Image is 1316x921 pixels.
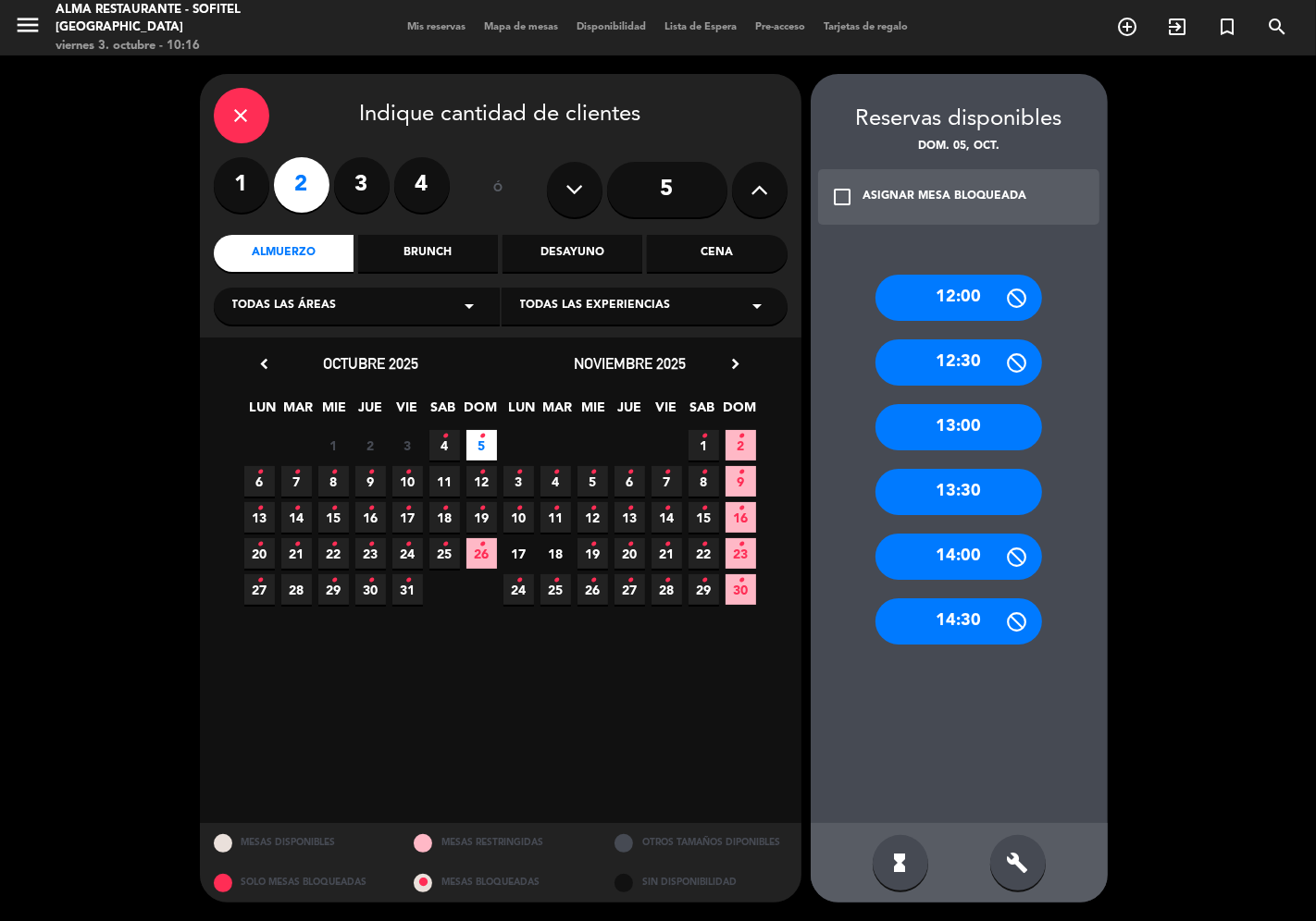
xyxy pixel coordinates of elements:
span: 4 [540,466,571,497]
i: • [552,494,559,523]
span: 16 [355,502,386,533]
span: SAB [428,397,458,427]
span: 26 [466,538,497,569]
span: 19 [577,538,608,569]
div: SOLO MESAS BLOQUEADAS [200,863,401,903]
i: chevron_left [255,354,275,374]
span: Mis reservas [399,22,476,32]
i: • [738,422,744,451]
i: hourglass_full [889,852,912,874]
i: • [701,458,707,487]
div: 14:30 [875,598,1042,645]
div: 14:00 [875,534,1042,580]
span: 20 [615,538,645,569]
span: 5 [577,466,608,497]
div: OTROS TAMAÑOS DIPONIBLES [601,823,801,863]
i: chevron_right [726,354,746,374]
span: Pre-acceso [747,22,815,32]
i: menu [14,11,42,39]
span: 15 [318,502,349,533]
span: 28 [652,574,682,605]
span: 23 [726,538,756,569]
span: Disponibilidad [568,22,656,32]
span: 29 [318,574,349,605]
span: 5 [466,430,497,460]
span: 13 [244,502,275,533]
span: 26 [577,574,608,605]
div: Almuerzo [214,235,354,272]
span: 13 [615,502,645,533]
i: • [627,494,633,523]
span: 2 [355,430,386,460]
i: • [330,494,337,523]
span: 20 [244,538,275,569]
i: • [664,494,670,523]
span: 3 [392,430,423,460]
i: • [515,458,522,487]
span: 25 [540,574,571,605]
i: • [590,494,596,523]
i: • [330,458,337,487]
span: 31 [392,574,423,605]
span: MAR [283,397,314,427]
span: 24 [503,574,534,605]
i: • [367,494,374,523]
span: 24 [392,538,423,569]
span: Tarjetas de regalo [815,22,918,32]
span: MIE [319,397,350,427]
div: ASIGNAR MESA BLOQUEADA [863,188,1027,206]
i: • [367,458,374,487]
span: 21 [281,538,312,569]
span: 27 [615,574,645,605]
span: 7 [281,466,312,497]
span: 21 [652,538,682,569]
span: MIE [578,397,609,427]
i: • [441,530,448,559]
span: Todas las áreas [232,297,337,315]
i: • [367,566,374,596]
span: 30 [355,574,386,605]
i: • [738,566,744,596]
span: 4 [429,430,460,460]
label: 4 [394,157,450,213]
div: SIN DISPONIBILIDAD [601,863,801,903]
span: 10 [392,466,423,497]
span: 6 [244,466,275,497]
i: • [701,422,707,451]
span: 2 [726,430,756,460]
i: • [590,566,596,596]
span: 19 [466,502,497,533]
label: 1 [214,157,269,213]
span: 11 [540,502,571,533]
button: menu [14,11,42,45]
span: Mapa de mesas [476,22,568,32]
span: 3 [503,466,534,497]
i: • [664,458,670,487]
i: exit_to_app [1166,16,1188,38]
span: 29 [689,574,719,605]
i: • [441,494,448,523]
i: • [701,566,707,596]
div: Desayuno [503,235,642,272]
i: • [478,458,485,487]
span: 17 [392,502,423,533]
span: 14 [652,502,682,533]
span: 8 [318,466,349,497]
span: 8 [689,466,719,497]
span: 28 [281,574,312,605]
div: 13:30 [875,469,1042,515]
span: DOM [723,397,753,427]
span: 18 [540,538,571,569]
span: 6 [615,466,645,497]
i: • [478,494,485,523]
span: VIE [651,397,681,427]
span: SAB [687,397,717,427]
span: 25 [429,538,460,569]
div: ó [468,157,528,222]
span: 22 [318,538,349,569]
i: • [738,494,744,523]
span: 11 [429,466,460,497]
span: 1 [689,430,719,460]
span: 14 [281,502,312,533]
i: • [738,530,744,559]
